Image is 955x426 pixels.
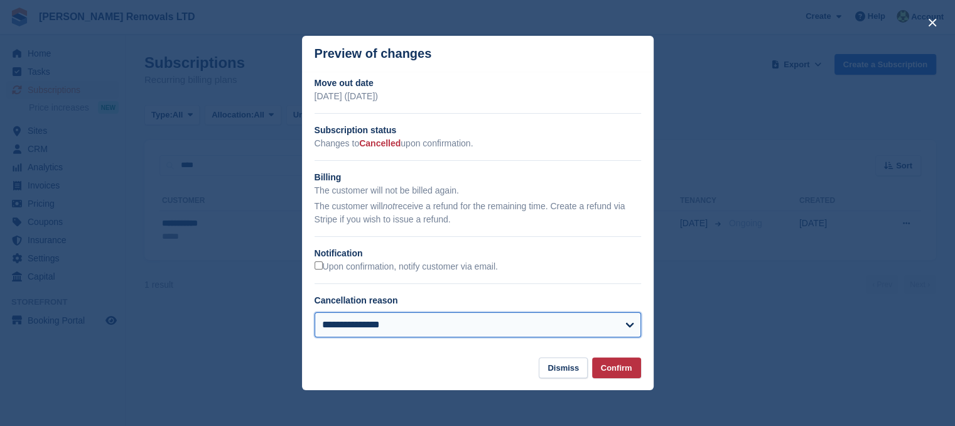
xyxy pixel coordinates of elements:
[592,358,641,378] button: Confirm
[382,201,394,211] em: not
[315,200,641,226] p: The customer will receive a refund for the remaining time. Create a refund via Stripe if you wish...
[315,295,398,305] label: Cancellation reason
[359,138,401,148] span: Cancelled
[315,77,641,90] h2: Move out date
[315,124,641,137] h2: Subscription status
[922,13,942,33] button: close
[315,46,432,61] p: Preview of changes
[315,261,498,273] label: Upon confirmation, notify customer via email.
[315,90,641,103] p: [DATE] ([DATE])
[315,137,641,150] p: Changes to upon confirmation.
[315,171,641,184] h2: Billing
[315,247,641,260] h2: Notification
[315,261,323,270] input: Upon confirmation, notify customer via email.
[539,358,588,378] button: Dismiss
[315,184,641,197] p: The customer will not be billed again.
